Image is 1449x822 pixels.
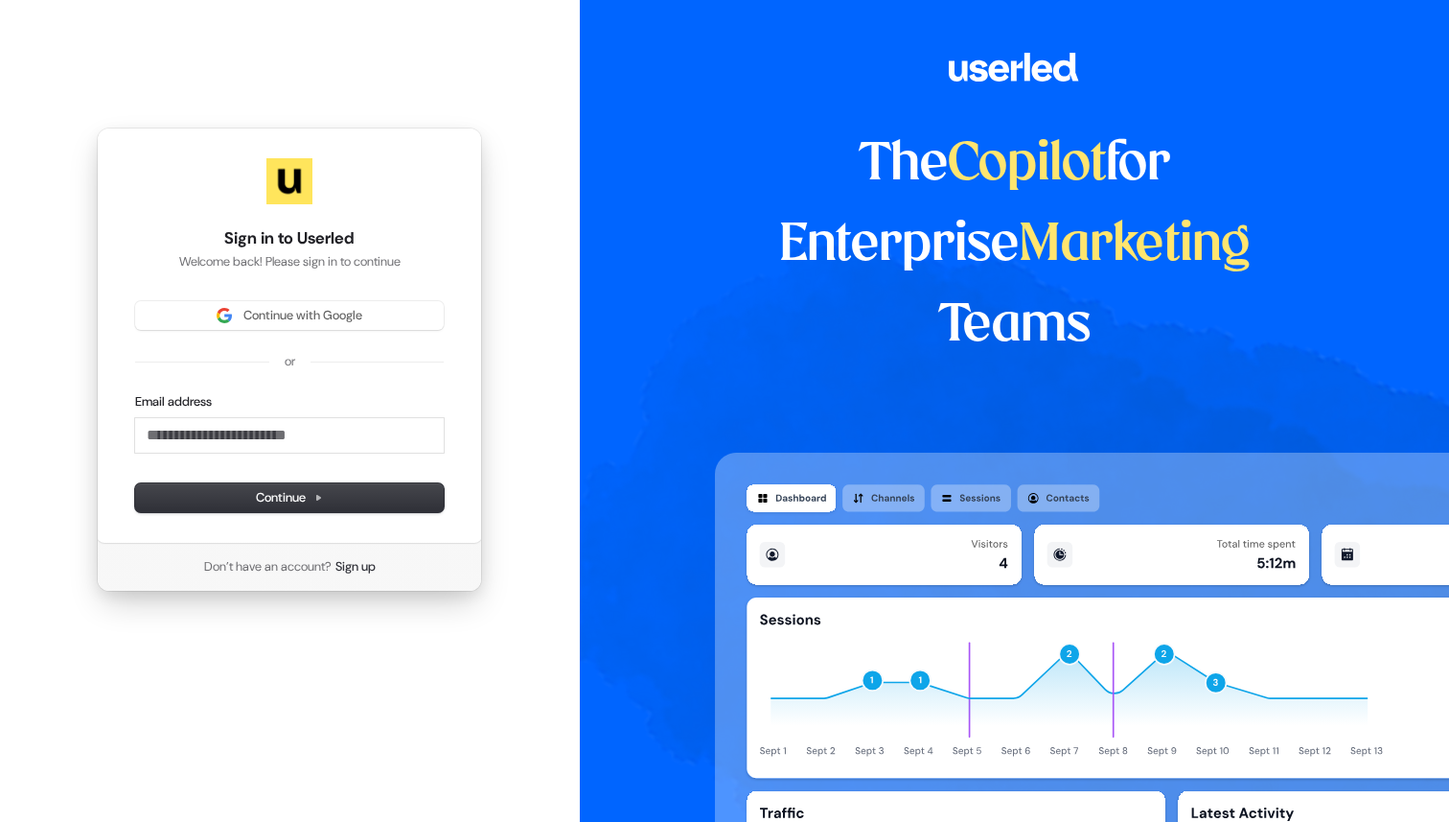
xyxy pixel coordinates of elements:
img: Sign in with Google [217,308,232,323]
span: Copilot [948,140,1106,190]
span: Marketing [1019,221,1251,270]
span: Continue [256,489,323,506]
span: Continue with Google [243,307,362,324]
label: Email address [135,393,212,411]
h1: Sign in to Userled [135,227,444,250]
button: Continue [135,483,444,512]
p: Welcome back! Please sign in to continue [135,253,444,270]
img: Userled [266,158,312,204]
a: Sign up [335,558,376,575]
button: Sign in with GoogleContinue with Google [135,301,444,330]
h1: The for Enterprise Teams [715,125,1314,366]
span: Don’t have an account? [204,558,332,575]
p: or [285,353,295,370]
